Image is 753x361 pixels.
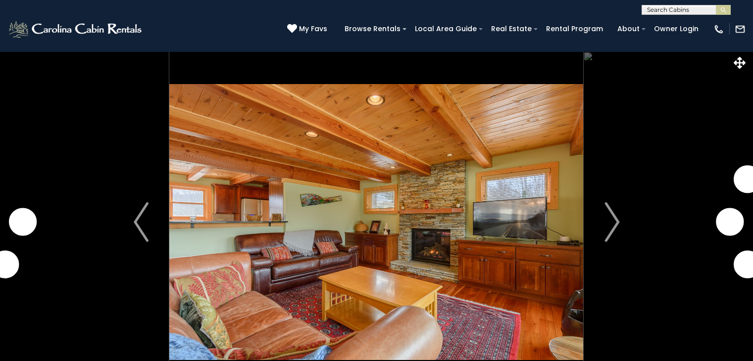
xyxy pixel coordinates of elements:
[612,21,645,37] a: About
[735,24,746,35] img: mail-regular-white.png
[299,24,327,34] span: My Favs
[541,21,608,37] a: Rental Program
[287,24,330,35] a: My Favs
[7,19,145,39] img: White-1-2.png
[340,21,405,37] a: Browse Rentals
[410,21,482,37] a: Local Area Guide
[649,21,703,37] a: Owner Login
[604,202,619,242] img: arrow
[134,202,149,242] img: arrow
[486,21,537,37] a: Real Estate
[713,24,724,35] img: phone-regular-white.png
